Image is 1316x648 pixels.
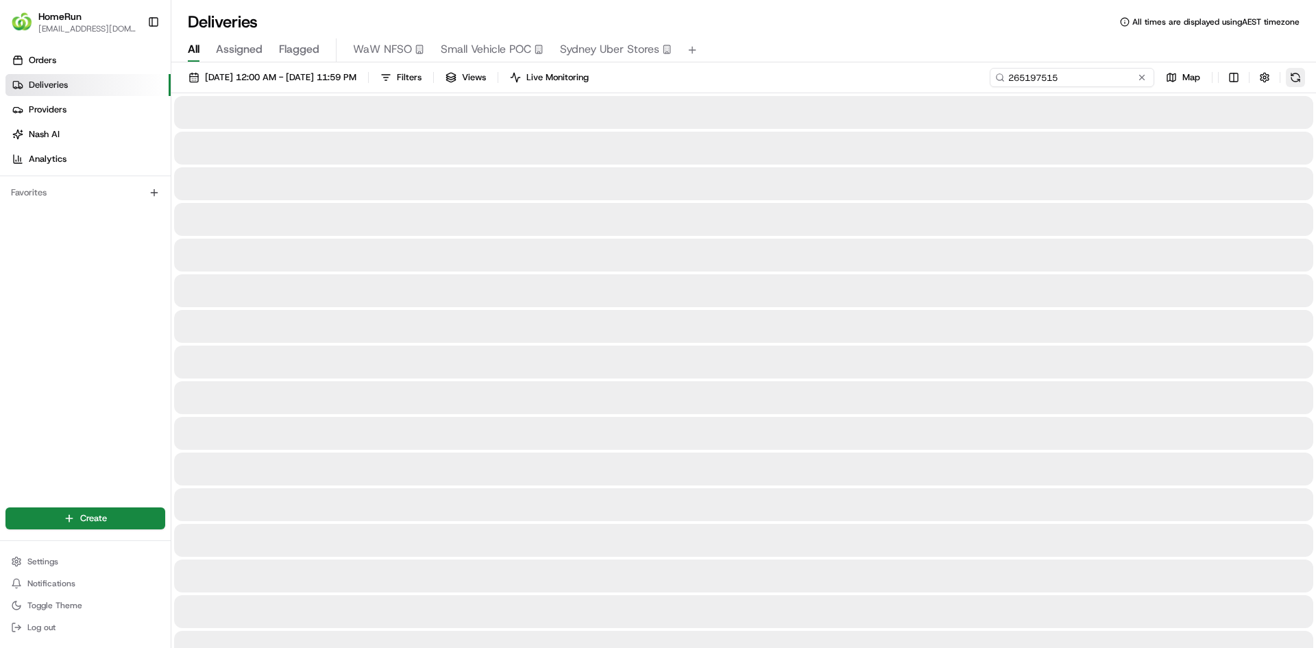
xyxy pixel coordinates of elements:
span: Nash AI [29,128,60,141]
button: Filters [374,68,428,87]
button: Refresh [1286,68,1305,87]
span: Small Vehicle POC [441,41,531,58]
button: Notifications [5,574,165,593]
span: API Documentation [130,199,220,213]
span: Orders [29,54,56,67]
span: Toggle Theme [27,600,82,611]
span: Flagged [279,41,319,58]
a: 📗Knowledge Base [8,193,110,218]
a: Deliveries [5,74,171,96]
span: Filters [397,71,422,84]
a: Providers [5,99,171,121]
span: Views [462,71,486,84]
input: Clear [36,88,226,103]
button: Log out [5,618,165,637]
span: Assigned [216,41,263,58]
img: HomeRun [11,11,33,33]
a: Analytics [5,148,171,170]
span: All times are displayed using AEST timezone [1132,16,1300,27]
button: Map [1160,68,1206,87]
div: 💻 [116,200,127,211]
a: Nash AI [5,123,171,145]
span: Create [80,512,107,525]
a: 💻API Documentation [110,193,226,218]
button: Create [5,507,165,529]
span: Providers [29,104,66,116]
a: Orders [5,49,171,71]
span: Analytics [29,153,66,165]
div: We're available if you need us! [47,145,173,156]
button: Settings [5,552,165,571]
a: Powered byPylon [97,232,166,243]
p: Welcome 👋 [14,55,249,77]
span: Settings [27,556,58,567]
button: [EMAIL_ADDRESS][DOMAIN_NAME] [38,23,136,34]
span: WaW NFSO [353,41,412,58]
button: Live Monitoring [504,68,595,87]
button: Views [439,68,492,87]
span: Live Monitoring [526,71,589,84]
button: HomeRunHomeRun[EMAIL_ADDRESS][DOMAIN_NAME] [5,5,142,38]
button: [DATE] 12:00 AM - [DATE] 11:59 PM [182,68,363,87]
img: Nash [14,14,41,41]
span: Sydney Uber Stores [560,41,659,58]
span: Notifications [27,578,75,589]
div: 📗 [14,200,25,211]
span: Log out [27,622,56,633]
span: Knowledge Base [27,199,105,213]
img: 1736555255976-a54dd68f-1ca7-489b-9aae-adbdc363a1c4 [14,131,38,156]
span: All [188,41,199,58]
span: Deliveries [29,79,68,91]
button: HomeRun [38,10,82,23]
span: Pylon [136,232,166,243]
button: Start new chat [233,135,249,152]
span: [DATE] 12:00 AM - [DATE] 11:59 PM [205,71,356,84]
h1: Deliveries [188,11,258,33]
div: Start new chat [47,131,225,145]
div: Favorites [5,182,165,204]
button: Toggle Theme [5,596,165,615]
input: Type to search [990,68,1154,87]
span: Map [1182,71,1200,84]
